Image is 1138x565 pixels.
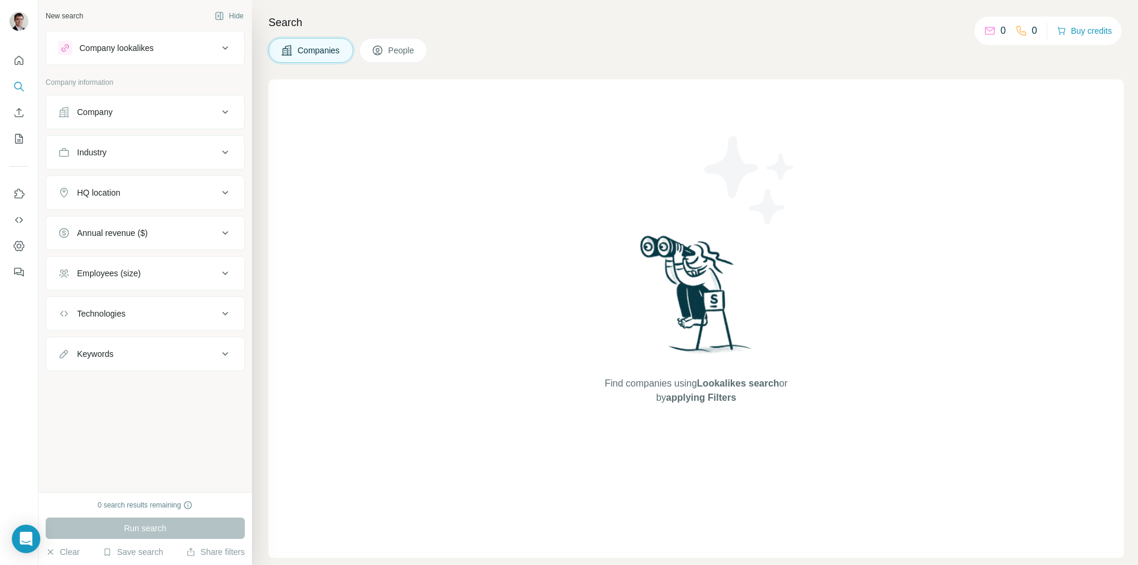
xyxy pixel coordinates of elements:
[9,209,28,231] button: Use Surfe API
[1000,24,1006,38] p: 0
[46,546,79,558] button: Clear
[298,44,341,56] span: Companies
[9,235,28,257] button: Dashboard
[206,7,252,25] button: Hide
[388,44,415,56] span: People
[666,392,736,403] span: applying Filters
[77,267,140,279] div: Employees (size)
[77,146,107,158] div: Industry
[46,219,244,247] button: Annual revenue ($)
[9,261,28,283] button: Feedback
[635,232,758,365] img: Surfe Illustration - Woman searching with binoculars
[77,308,126,320] div: Technologies
[1032,24,1037,38] p: 0
[696,127,803,234] img: Surfe Illustration - Stars
[46,340,244,368] button: Keywords
[79,42,154,54] div: Company lookalikes
[77,187,120,199] div: HQ location
[9,102,28,123] button: Enrich CSV
[1057,23,1112,39] button: Buy credits
[697,378,779,388] span: Lookalikes search
[12,525,40,553] div: Open Intercom Messenger
[9,50,28,71] button: Quick start
[46,299,244,328] button: Technologies
[9,128,28,149] button: My lists
[9,12,28,31] img: Avatar
[46,77,245,88] p: Company information
[46,98,244,126] button: Company
[46,138,244,167] button: Industry
[46,34,244,62] button: Company lookalikes
[77,348,113,360] div: Keywords
[46,259,244,288] button: Employees (size)
[268,14,1124,31] h4: Search
[98,500,193,510] div: 0 search results remaining
[601,376,791,405] span: Find companies using or by
[9,76,28,97] button: Search
[77,106,113,118] div: Company
[46,178,244,207] button: HQ location
[77,227,148,239] div: Annual revenue ($)
[9,183,28,205] button: Use Surfe on LinkedIn
[103,546,163,558] button: Save search
[186,546,245,558] button: Share filters
[46,11,83,21] div: New search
